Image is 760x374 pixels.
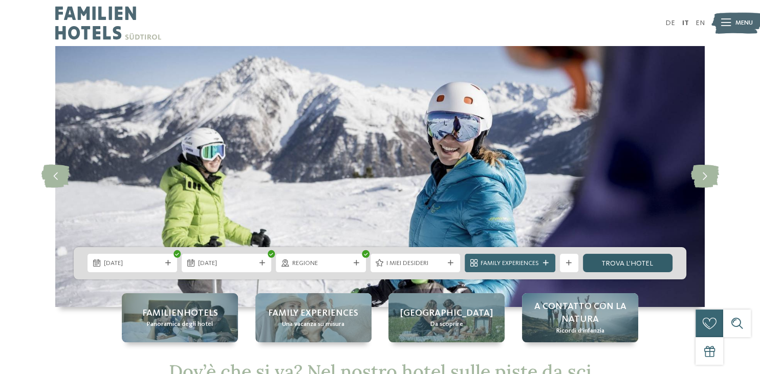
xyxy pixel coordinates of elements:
a: DE [665,19,675,27]
span: Menu [735,18,753,28]
span: I miei desideri [386,259,444,268]
a: IT [682,19,688,27]
span: Da scoprire [430,320,463,329]
span: A contatto con la natura [531,300,629,326]
span: Panoramica degli hotel [147,320,213,329]
span: Family experiences [268,307,358,320]
span: [DATE] [104,259,161,268]
span: [DATE] [198,259,255,268]
a: Hotel sulle piste da sci per bambini: divertimento senza confini Family experiences Una vacanza s... [255,293,372,342]
a: Hotel sulle piste da sci per bambini: divertimento senza confini [GEOGRAPHIC_DATA] Da scoprire [388,293,505,342]
span: Ricordi d’infanzia [556,326,604,336]
a: Hotel sulle piste da sci per bambini: divertimento senza confini Familienhotels Panoramica degli ... [122,293,238,342]
img: Hotel sulle piste da sci per bambini: divertimento senza confini [55,46,705,307]
span: Regione [292,259,350,268]
span: Familienhotels [142,307,218,320]
span: Una vacanza su misura [282,320,344,329]
a: trova l’hotel [583,254,672,272]
span: Family Experiences [481,259,539,268]
a: Hotel sulle piste da sci per bambini: divertimento senza confini A contatto con la natura Ricordi... [522,293,638,342]
span: [GEOGRAPHIC_DATA] [400,307,493,320]
a: EN [696,19,705,27]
